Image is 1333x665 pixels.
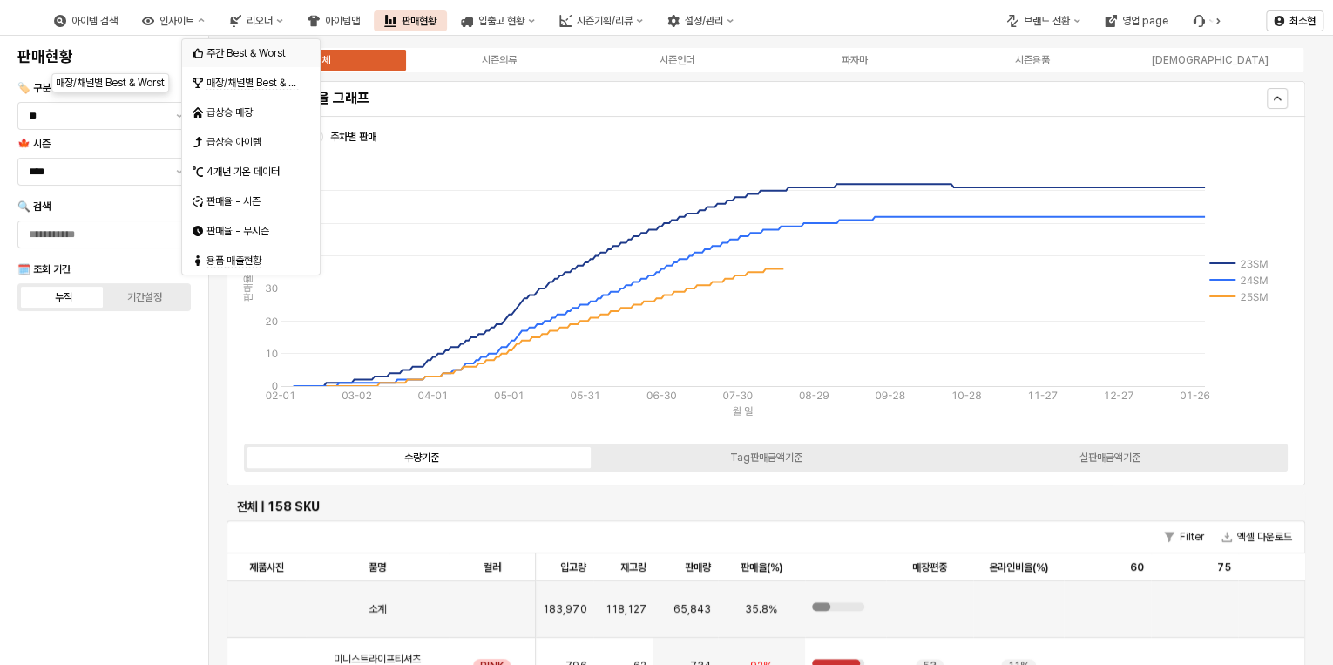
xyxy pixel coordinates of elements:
div: 아이템맵 [325,15,360,27]
span: 입고량 [560,560,586,574]
div: 수량기준 [404,451,439,464]
button: 엑셀 다운로드 [1215,526,1299,547]
span: 183,970 [543,602,586,616]
label: 파자마 [766,52,944,68]
div: 시즌의류 [482,54,517,66]
span: 80 [1304,560,1318,574]
div: 영업 page [1122,15,1168,27]
div: 리오더 [247,15,273,27]
label: 누적 [24,289,105,305]
button: 아이템맵 [297,10,370,31]
div: 급상승 아이템 [206,135,299,149]
label: 시즌언더 [588,52,766,68]
span: 온라인비율(%) [989,560,1048,574]
div: 아이템 검색 [71,15,118,27]
button: 제안 사항 표시 [169,159,190,185]
span: 🍁 시즌 [17,138,51,150]
button: 최소현 [1266,10,1323,31]
span: 118,127 [605,602,646,616]
div: 판매율 - 무시즌 [206,224,299,238]
button: 리오더 [219,10,294,31]
span: 품명 [369,560,386,574]
span: 35.8% [745,602,777,616]
span: 제품사진 [249,560,284,574]
label: 수량기준 [250,450,594,465]
span: 판매율(%) [741,560,782,574]
label: 실판매금액기준 [937,450,1282,465]
div: 전체 [313,54,330,66]
button: 판매현황 [374,10,447,31]
label: 기간설정 [105,289,186,305]
button: Hide [1267,88,1288,109]
button: 입출고 현황 [450,10,545,31]
div: 브랜드 전환 [1024,15,1070,27]
div: 판매율 - 시즌 [206,194,299,208]
main: App Frame [209,36,1333,665]
label: 시즌의류 [410,52,588,68]
h6: 전체 | 158 SKU [237,499,1295,514]
div: 판매현황 [402,15,436,27]
span: 컬러 [484,560,501,574]
div: 시즌기획/리뷰 [577,15,633,27]
div: 파자마 [842,54,868,66]
label: Tag판매금액기준 [594,450,938,465]
p: 최소현 [1289,14,1316,28]
div: 4개년 기온 데이터 [206,165,299,179]
h4: 판매현황 [17,48,191,65]
span: 판매량 [685,560,711,574]
button: 제안 사항 표시 [169,103,190,129]
div: 주간 Best & Worst [206,46,299,60]
span: 65,843 [673,602,711,616]
label: 시즌용품 [944,52,1121,68]
span: 🏷️ 구분 [17,82,51,94]
div: 실판매금액기준 [1079,451,1140,464]
label: 전체 [233,52,410,68]
h5: 📈 전체 판매율 그래프 [244,90,1024,107]
button: 브랜드 전환 [996,10,1091,31]
span: 🗓️ 조회 기간 [17,263,71,275]
button: 설정/관리 [657,10,744,31]
div: [DEMOGRAPHIC_DATA] [1152,54,1269,66]
button: Filter [1157,526,1211,547]
button: 영업 page [1094,10,1179,31]
span: 🔍 검색 [17,200,51,213]
button: 인사이트 [132,10,215,31]
button: 아이템 검색 [44,10,128,31]
div: 급상승 매장 [206,105,299,119]
label: 복종X [1121,52,1299,68]
div: 인사이트 [159,15,194,27]
span: 소계 [369,602,386,616]
div: 시즌용품 [1015,54,1050,66]
span: 60 [1130,560,1144,574]
div: 시즌언더 [660,54,694,66]
button: 시즌기획/리뷰 [549,10,653,31]
div: 입출고 현황 [478,15,524,27]
span: 매장/채널별 Best & Worst [206,77,315,90]
div: Select an option [182,38,320,275]
span: 매장편중 [912,560,947,574]
div: 누적 [55,291,72,303]
div: 기간설정 [127,291,162,303]
div: Menu item 6 [1182,10,1226,31]
span: 용품 매출현황 [206,254,261,268]
div: Tag판매금액기준 [730,451,802,464]
div: 설정/관리 [685,15,723,27]
span: 75 [1217,560,1231,574]
span: 주차별 판매 [330,130,376,144]
span: 재고량 [619,560,646,574]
